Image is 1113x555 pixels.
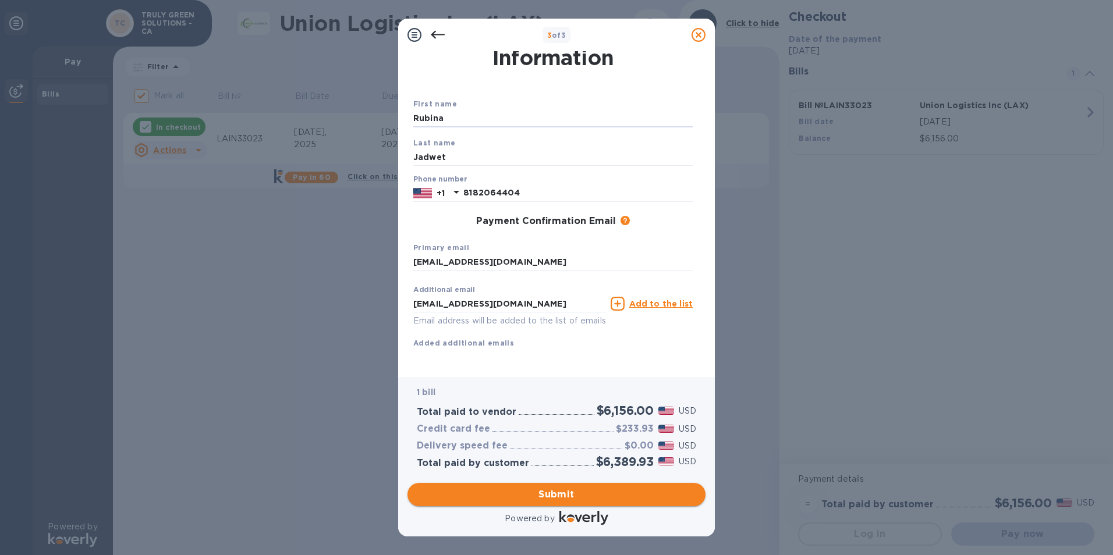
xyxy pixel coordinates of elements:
h2: $6,156.00 [597,403,654,418]
h3: Total paid to vendor [417,407,516,418]
b: Added additional emails [413,339,514,347]
img: US [413,187,432,200]
u: Add to the list [629,299,693,308]
p: Powered by [505,513,554,525]
h3: $0.00 [625,440,654,451]
h3: Delivery speed fee [417,440,508,451]
img: USD [658,457,674,465]
input: Enter your first name [413,110,693,127]
input: Enter your last name [413,148,693,166]
h3: $233.93 [616,424,654,435]
p: +1 [437,187,445,199]
p: USD [679,456,696,468]
p: Email address will be added to the list of emails [413,314,606,328]
h3: Credit card fee [417,424,490,435]
span: 3 [547,31,552,40]
b: 1 bill [417,387,435,397]
b: of 3 [547,31,566,40]
p: USD [679,440,696,452]
img: USD [658,425,674,433]
input: Enter additional email [413,295,606,312]
input: Enter your primary name [413,254,693,271]
input: Enter your phone number [463,184,693,202]
label: Additional email [413,287,475,294]
button: Submit [407,483,706,506]
label: Phone number [413,176,467,183]
h3: Total paid by customer [417,458,529,469]
b: Last name [413,138,456,147]
img: Logo [559,511,608,525]
p: USD [679,405,696,417]
span: Submit [417,488,696,501]
b: Primary email [413,243,469,252]
h3: Payment Confirmation Email [476,216,616,227]
h1: Payment Contact Information [413,21,693,70]
h2: $6,389.93 [596,454,654,469]
img: USD [658,442,674,450]
img: USD [658,407,674,415]
p: USD [679,423,696,435]
b: First name [413,99,457,108]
